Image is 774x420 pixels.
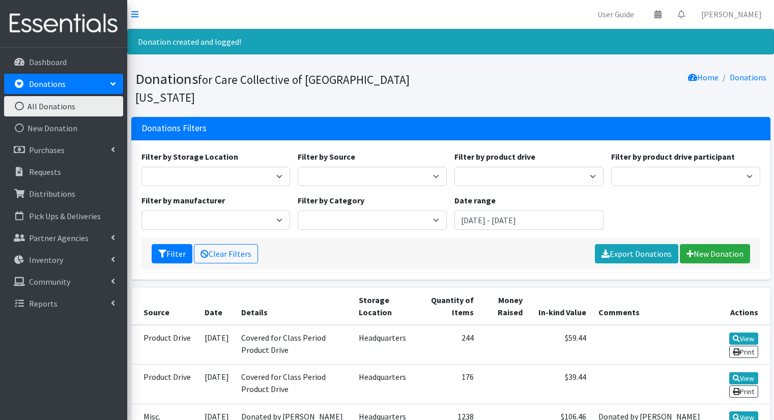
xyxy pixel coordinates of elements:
[420,288,480,325] th: Quantity of Items
[4,96,123,116] a: All Donations
[420,325,480,365] td: 244
[729,333,758,345] a: View
[529,288,592,325] th: In-kind Value
[235,325,353,365] td: Covered for Class Period Product Drive
[589,4,642,24] a: User Guide
[29,277,70,287] p: Community
[4,250,123,270] a: Inventory
[729,372,758,384] a: View
[131,325,199,365] td: Product Drive
[4,272,123,292] a: Community
[198,365,235,404] td: [DATE]
[4,52,123,72] a: Dashboard
[198,288,235,325] th: Date
[235,365,353,404] td: Covered for Class Period Product Drive
[29,255,63,265] p: Inventory
[420,365,480,404] td: 176
[454,151,535,163] label: Filter by product drive
[29,298,58,309] p: Reports
[235,288,353,325] th: Details
[131,365,199,404] td: Product Drive
[4,206,123,226] a: Pick Ups & Deliveries
[4,118,123,138] a: New Donation
[29,233,89,243] p: Partner Agencies
[595,244,678,263] a: Export Donations
[680,244,750,263] a: New Donation
[454,194,496,206] label: Date range
[29,211,101,221] p: Pick Ups & Deliveries
[127,29,774,54] div: Donation created and logged!
[141,123,207,134] h3: Donations Filters
[688,72,719,82] a: Home
[729,385,758,398] a: Print
[29,167,61,177] p: Requests
[198,325,235,365] td: [DATE]
[4,74,123,94] a: Donations
[298,151,355,163] label: Filter by Source
[4,293,123,314] a: Reports
[29,79,66,89] p: Donations
[141,194,225,206] label: Filter by manufacturer
[592,288,710,325] th: Comments
[529,365,592,404] td: $39.44
[353,325,420,365] td: Headquarters
[710,288,770,325] th: Actions
[4,228,123,248] a: Partner Agencies
[298,194,364,206] label: Filter by Category
[29,145,65,155] p: Purchases
[353,288,420,325] th: Storage Location
[529,325,592,365] td: $59.44
[194,244,258,263] a: Clear Filters
[730,72,766,82] a: Donations
[152,244,192,263] button: Filter
[454,211,604,230] input: January 1, 2011 - December 31, 2011
[4,184,123,204] a: Distributions
[131,288,199,325] th: Source
[29,57,67,67] p: Dashboard
[4,7,123,41] img: HumanEssentials
[4,140,123,160] a: Purchases
[29,189,75,199] p: Distributions
[693,4,770,24] a: [PERSON_NAME]
[611,151,735,163] label: Filter by product drive participant
[729,346,758,358] a: Print
[135,70,447,105] h1: Donations
[4,162,123,182] a: Requests
[141,151,238,163] label: Filter by Storage Location
[353,365,420,404] td: Headquarters
[480,288,529,325] th: Money Raised
[135,72,410,105] small: for Care Collective of [GEOGRAPHIC_DATA][US_STATE]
